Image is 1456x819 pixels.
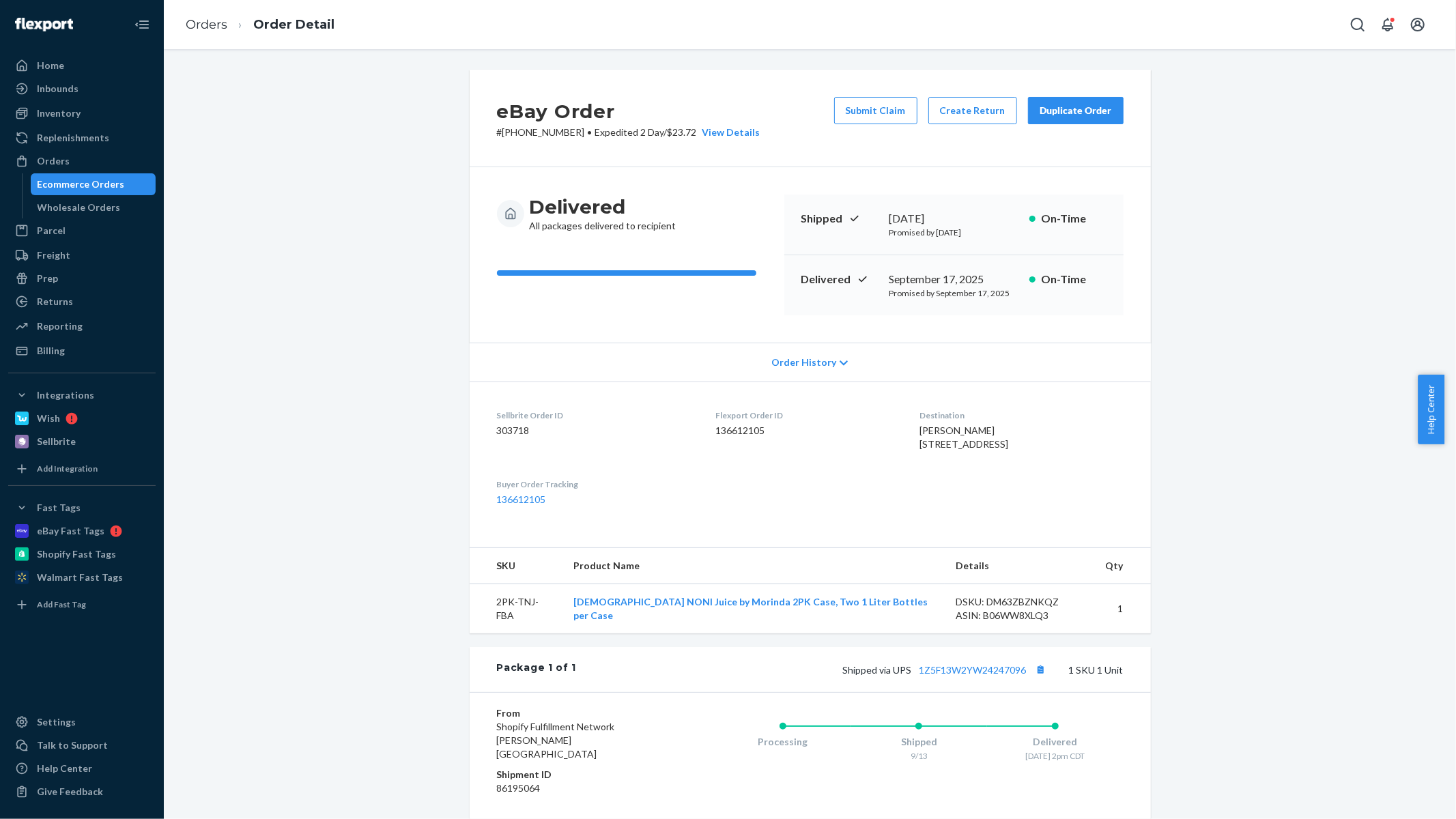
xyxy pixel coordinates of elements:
a: Sellbrite [8,431,156,452]
span: Shipped via UPS [843,664,1050,676]
div: All packages delivered to recipient [530,195,676,233]
a: Freight [8,244,156,266]
div: DSKU: DM63ZBZNKQZ [956,595,1084,609]
div: Help Center [37,762,92,775]
div: [DATE] 2pm CDT [987,750,1124,762]
div: Processing [715,735,851,749]
dt: Destination [919,409,1123,421]
a: Settings [8,711,156,733]
p: Promised by September 17, 2025 [889,287,1018,299]
div: Shopify Fast Tags [37,547,116,561]
a: Orders [186,17,227,32]
span: • [588,126,593,138]
ol: breadcrumbs [175,5,345,45]
td: 1 [1094,584,1150,634]
a: Reporting [8,315,156,337]
p: Delivered [801,272,879,287]
a: Replenishments [8,127,156,149]
button: View Details [697,126,760,139]
dd: 86195064 [497,781,660,795]
button: Create Return [928,97,1017,124]
a: Add Integration [8,458,156,480]
div: Fast Tags [37,501,81,515]
th: SKU [470,548,563,584]
dd: 136612105 [715,424,898,437]
a: Prep [8,268,156,289]
span: Shopify Fulfillment Network [PERSON_NAME][GEOGRAPHIC_DATA] [497,721,615,760]
p: On-Time [1041,211,1107,227]
button: Open account menu [1404,11,1431,38]
div: 1 SKU 1 Unit [576,661,1123,678]
dt: Shipment ID [497,768,660,781]
div: Settings [37,715,76,729]
button: Fast Tags [8,497,156,519]
div: Give Feedback [37,785,103,799]
a: Wish [8,407,156,429]
div: Shipped [851,735,987,749]
dd: 303718 [497,424,694,437]
div: Delivered [987,735,1124,749]
div: Reporting [37,319,83,333]
a: Talk to Support [8,734,156,756]
th: Product Name [562,548,945,584]
button: Open Search Box [1344,11,1371,38]
div: Freight [37,248,70,262]
button: Open notifications [1374,11,1401,38]
div: [DATE] [889,211,1018,227]
div: Returns [37,295,73,308]
a: Returns [8,291,156,313]
a: Billing [8,340,156,362]
a: Shopify Fast Tags [8,543,156,565]
div: Parcel [37,224,66,238]
a: 136612105 [497,493,546,505]
a: Parcel [8,220,156,242]
dt: Flexport Order ID [715,409,898,421]
p: # [PHONE_NUMBER] / $23.72 [497,126,760,139]
dt: Sellbrite Order ID [497,409,694,421]
div: Prep [37,272,58,285]
a: Inbounds [8,78,156,100]
button: Duplicate Order [1028,97,1124,124]
p: On-Time [1041,272,1107,287]
div: Ecommerce Orders [38,177,125,191]
div: September 17, 2025 [889,272,1018,287]
a: 1Z5F13W2YW24247096 [919,664,1027,676]
div: eBay Fast Tags [37,524,104,538]
a: [DEMOGRAPHIC_DATA] NONI Juice by Morinda 2PK Case, Two 1 Liter Bottles per Case [573,596,928,621]
div: Home [37,59,64,72]
span: Expedited 2 Day [595,126,664,138]
button: Help Center [1418,375,1444,444]
a: Orders [8,150,156,172]
div: ASIN: B06WW8XLQ3 [956,609,1084,622]
div: Talk to Support [37,738,108,752]
dt: Buyer Order Tracking [497,478,694,490]
a: Wholesale Orders [31,197,156,218]
button: Integrations [8,384,156,406]
th: Qty [1094,548,1150,584]
button: Submit Claim [834,97,917,124]
div: Duplicate Order [1040,104,1112,117]
th: Details [945,548,1095,584]
div: Walmart Fast Tags [37,571,123,584]
div: Package 1 of 1 [497,661,577,678]
div: Inbounds [37,82,78,96]
div: Billing [37,344,65,358]
h2: eBay Order [497,97,760,126]
p: Promised by [DATE] [889,227,1018,238]
img: Flexport logo [15,18,73,31]
h3: Delivered [530,195,676,219]
a: Walmart Fast Tags [8,566,156,588]
a: Ecommerce Orders [31,173,156,195]
div: Add Fast Tag [37,599,86,610]
a: Home [8,55,156,76]
div: Replenishments [37,131,109,145]
div: Inventory [37,106,81,120]
a: Add Fast Tag [8,594,156,616]
span: [PERSON_NAME] [STREET_ADDRESS] [919,425,1008,450]
dt: From [497,706,660,720]
div: Integrations [37,388,94,402]
div: 9/13 [851,750,987,762]
a: Inventory [8,102,156,124]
